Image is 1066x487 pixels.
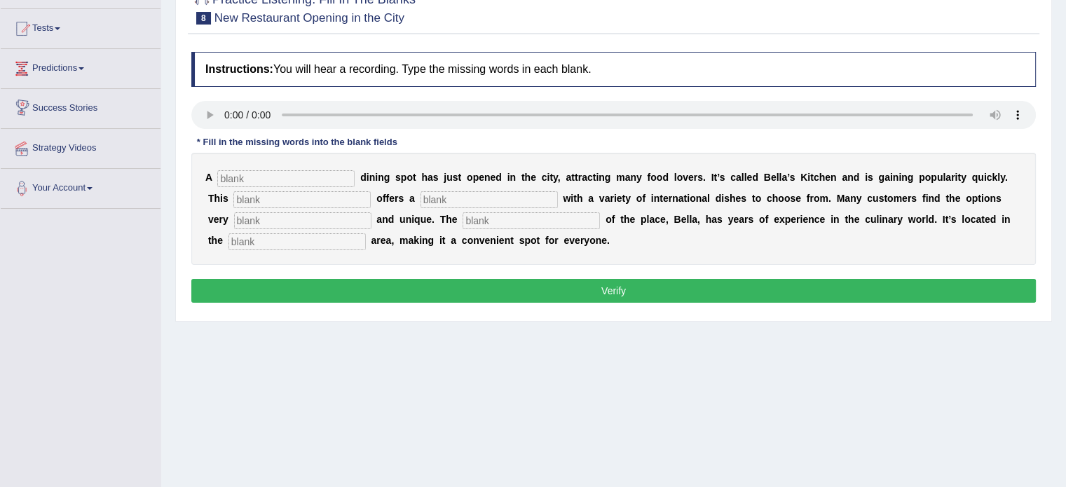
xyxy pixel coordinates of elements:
b: i [507,172,510,183]
b: , [697,214,700,225]
b: e [214,214,219,225]
b: o [915,214,922,225]
b: i [220,193,223,204]
b: c [971,214,976,225]
b: r [219,214,222,225]
b: . [432,214,435,225]
b: s [741,193,746,204]
b: e [617,193,622,204]
b: l [779,172,781,183]
b: d [990,214,997,225]
b: o [925,172,931,183]
b: a [845,193,850,204]
b: s [790,193,795,204]
b: r [610,193,613,204]
b: , [558,172,561,183]
b: g [605,172,611,183]
b: l [777,172,779,183]
b: n [630,172,636,183]
input: blank [233,191,371,208]
b: n [847,172,854,183]
b: l [707,193,710,204]
b: l [674,172,677,183]
b: d [496,172,502,183]
b: x [779,214,785,225]
b: a [976,214,981,225]
b: T [440,214,446,225]
b: p [785,214,791,225]
b: i [570,193,573,204]
b: a [842,172,847,183]
b: i [807,172,810,183]
b: A [205,172,212,183]
b: a [649,214,655,225]
b: f [807,193,810,204]
b: h [421,172,428,183]
b: t [683,193,687,204]
b: i [831,214,833,225]
b: y [223,214,228,225]
b: r [809,193,813,204]
b: s [748,214,753,225]
b: t [593,172,596,183]
b: h [706,214,712,225]
b: , [666,214,669,225]
b: e [735,193,741,204]
b: h [819,172,826,183]
b: t [981,214,985,225]
b: o [784,193,791,204]
b: m [819,193,828,204]
b: e [688,172,694,183]
b: n [369,172,376,183]
b: n [510,172,517,183]
b: p [972,193,978,204]
b: r [908,193,911,204]
b: . [934,214,937,225]
b: p [641,214,647,225]
b: d [388,214,395,225]
b: a [678,193,684,204]
b: h [446,214,452,225]
b: I [711,172,714,183]
b: w [908,214,916,225]
b: Instructions: [205,63,273,75]
b: f [386,193,390,204]
b: r [578,172,582,183]
a: Your Account [1,169,160,204]
b: y [553,172,558,183]
b: s [951,214,957,225]
b: r [694,172,697,183]
b: o [406,172,413,183]
b: n [484,172,491,183]
b: t [622,193,625,204]
b: h [848,214,854,225]
b: t [571,172,575,183]
b: a [625,172,631,183]
b: c [987,172,992,183]
b: i [375,172,378,183]
b: . [828,193,831,204]
b: n [893,172,899,183]
b: i [925,193,928,204]
b: d [662,172,669,183]
b: t [458,172,462,183]
b: c [814,172,819,183]
b: K [800,172,807,183]
b: p [919,172,925,183]
b: l [742,172,744,183]
b: t [945,214,949,225]
b: i [800,214,802,225]
b: T [208,193,214,204]
b: f [647,172,650,183]
b: l [686,214,689,225]
b: r [894,214,897,225]
b: a [884,172,890,183]
b: s [717,214,723,225]
b: y [1000,172,1005,183]
b: c [655,214,660,225]
b: n [831,172,837,183]
b: r [744,214,748,225]
b: i [687,193,690,204]
b: a [409,193,415,204]
b: t [573,193,577,204]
